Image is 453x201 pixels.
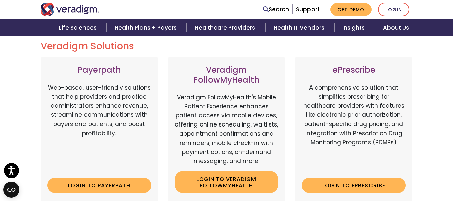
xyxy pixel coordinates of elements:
a: About Us [375,19,417,36]
a: Healthcare Providers [187,19,265,36]
a: Get Demo [330,3,372,16]
a: Login [378,3,409,16]
a: Health Plans + Payers [107,19,187,36]
a: Login to Veradigm FollowMyHealth [175,171,279,193]
h3: ePrescribe [302,65,406,75]
h2: Veradigm Solutions [41,41,413,52]
button: Open CMP widget [3,182,19,198]
img: Veradigm logo [41,3,99,16]
a: Insights [334,19,375,36]
p: A comprehensive solution that simplifies prescribing for healthcare providers with features like ... [302,83,406,172]
a: Health IT Vendors [266,19,334,36]
a: Login to ePrescribe [302,178,406,193]
p: Web-based, user-friendly solutions that help providers and practice administrators enhance revenu... [47,83,151,172]
a: Support [296,5,320,13]
p: Veradigm FollowMyHealth's Mobile Patient Experience enhances patient access via mobile devices, o... [175,93,279,166]
a: Login to Payerpath [47,178,151,193]
h3: Payerpath [47,65,151,75]
a: Life Sciences [51,19,107,36]
a: Search [263,5,289,14]
h3: Veradigm FollowMyHealth [175,65,279,85]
